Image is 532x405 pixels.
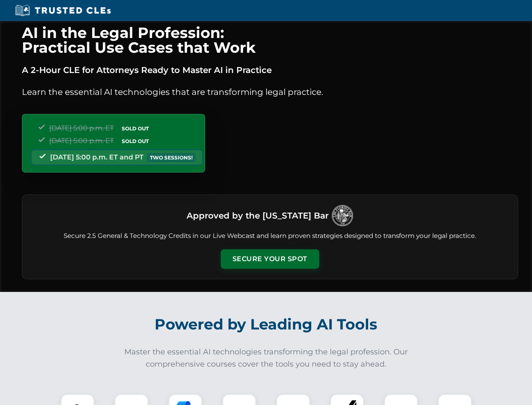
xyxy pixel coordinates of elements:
img: Trusted CLEs [13,4,113,17]
h2: Powered by Leading AI Tools [33,310,500,339]
h3: Approved by the [US_STATE] Bar [187,208,329,223]
img: Logo [332,205,353,226]
span: SOLD OUT [119,124,152,133]
h1: AI in the Legal Profession: Practical Use Cases that Work [22,25,518,55]
span: SOLD OUT [119,137,152,146]
p: A 2-Hour CLE for Attorneys Ready to Master AI in Practice [22,63,518,77]
p: Secure 2.5 General & Technology Credits in our Live Webcast and learn proven strategies designed ... [32,231,508,241]
p: Learn the essential AI technologies that are transforming legal practice. [22,85,518,99]
span: [DATE] 5:00 p.m. ET [49,137,114,145]
span: [DATE] 5:00 p.m. ET [49,124,114,132]
button: Secure Your Spot [221,249,319,269]
p: Master the essential AI technologies transforming the legal profession. Our comprehensive courses... [119,346,414,370]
